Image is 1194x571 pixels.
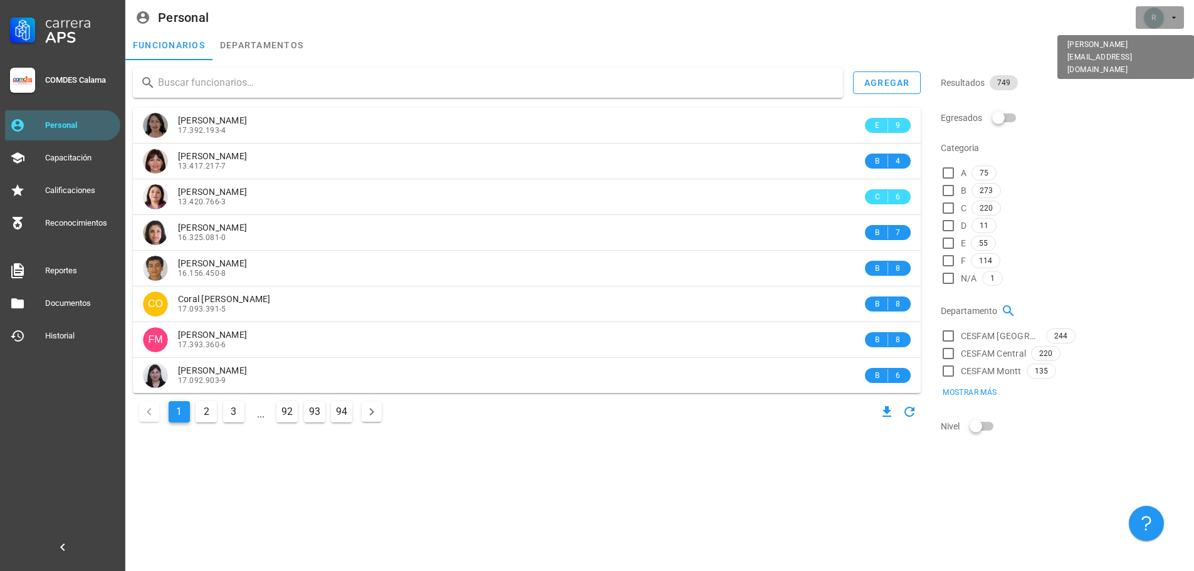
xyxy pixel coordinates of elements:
[178,197,226,206] span: 13.420.766-3
[941,68,1186,98] div: Resultados
[872,226,882,239] span: B
[893,262,903,275] span: 8
[178,223,247,233] span: [PERSON_NAME]
[997,75,1010,90] span: 749
[45,266,115,276] div: Reportes
[893,155,903,167] span: 4
[941,133,1186,163] div: Categoria
[178,330,247,340] span: [PERSON_NAME]
[158,73,833,93] input: Buscar funcionarios…
[893,226,903,239] span: 7
[143,327,168,352] div: avatar
[178,162,226,170] span: 13.417.217-7
[133,398,388,426] nav: Navegación de paginación
[961,237,966,249] span: E
[196,401,217,422] button: Ir a la página 2
[961,202,966,214] span: C
[872,155,882,167] span: B
[893,191,903,203] span: 6
[148,327,162,352] span: FM
[143,291,168,317] div: avatar
[45,120,115,130] div: Personal
[45,331,115,341] div: Historial
[961,167,966,179] span: A
[223,401,244,422] button: Ir a la página 3
[961,347,1027,360] span: CESFAM Central
[941,411,1186,441] div: Nivel
[45,15,115,30] div: Carrera
[893,333,903,346] span: 8
[362,402,382,422] button: Página siguiente
[961,184,966,197] span: B
[5,110,120,140] a: Personal
[251,402,271,422] span: ...
[980,219,988,233] span: 11
[872,369,882,382] span: B
[961,254,966,267] span: F
[872,333,882,346] span: B
[893,369,903,382] span: 6
[143,149,168,174] div: avatar
[1039,347,1052,360] span: 220
[178,294,271,304] span: Coral [PERSON_NAME]
[980,166,988,180] span: 75
[143,184,168,209] div: avatar
[5,175,120,206] a: Calificaciones
[872,262,882,275] span: B
[178,187,247,197] span: [PERSON_NAME]
[980,184,993,197] span: 273
[5,321,120,351] a: Historial
[178,340,226,349] span: 17.393.360-6
[45,218,115,228] div: Reconocimientos
[5,288,120,318] a: Documentos
[961,365,1022,377] span: CESFAM Montt
[1144,8,1164,28] div: avatar
[276,401,298,422] button: Ir a la página 92
[942,388,997,397] span: Mostrar más
[45,30,115,45] div: APS
[45,186,115,196] div: Calificaciones
[45,153,115,163] div: Capacitación
[304,401,325,422] button: Ir a la página 93
[331,401,352,422] button: Ir a la página 94
[5,143,120,173] a: Capacitación
[148,291,163,317] span: CO
[178,115,247,125] span: [PERSON_NAME]
[143,256,168,281] div: avatar
[178,151,247,161] span: [PERSON_NAME]
[872,191,882,203] span: C
[941,296,1186,326] div: Departamento
[143,363,168,388] div: avatar
[5,208,120,238] a: Reconocimientos
[143,113,168,138] div: avatar
[158,11,209,24] div: Personal
[1054,329,1067,343] span: 244
[961,272,977,285] span: N/A
[979,236,988,250] span: 55
[178,258,247,268] span: [PERSON_NAME]
[990,271,995,285] span: 1
[178,126,226,135] span: 17.392.193-4
[5,256,120,286] a: Reportes
[980,201,993,215] span: 220
[169,401,190,422] button: Página actual, página 1
[45,75,115,85] div: COMDES Calama
[1035,364,1048,378] span: 135
[893,119,903,132] span: 9
[864,78,910,88] div: agregar
[178,269,226,278] span: 16.156.450-8
[178,365,247,375] span: [PERSON_NAME]
[178,376,226,385] span: 17.092.903-9
[961,330,1041,342] span: CESFAM [GEOGRAPHIC_DATA]
[872,119,882,132] span: E
[143,220,168,245] div: avatar
[178,233,226,242] span: 16.325.081-0
[893,298,903,310] span: 8
[961,219,966,232] span: D
[212,30,311,60] a: departamentos
[178,305,226,313] span: 17.093.391-5
[45,298,115,308] div: Documentos
[935,384,1005,401] button: Mostrar más
[853,71,921,94] button: agregar
[125,30,212,60] a: funcionarios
